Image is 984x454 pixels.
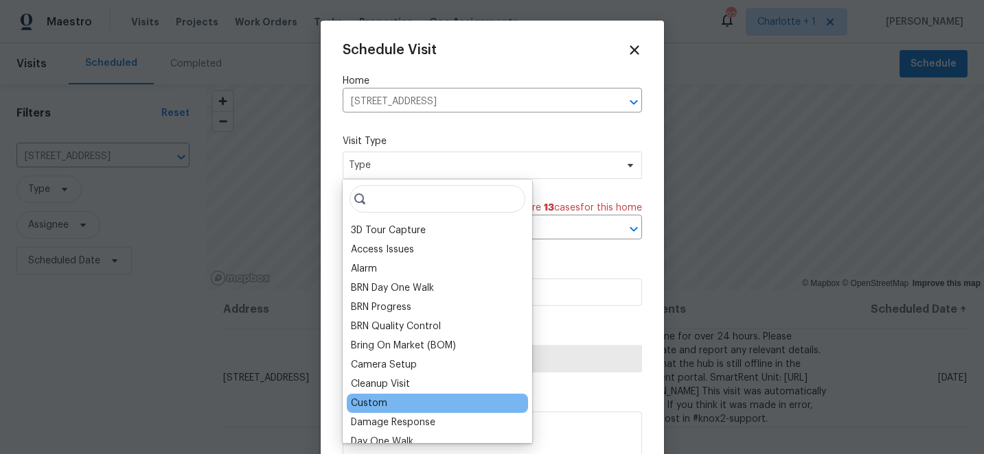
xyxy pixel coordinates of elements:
div: Day One Walk [351,435,413,449]
div: Damage Response [351,416,435,429]
button: Open [624,219,643,239]
span: Close [627,43,642,58]
span: There are case s for this home [501,201,642,215]
input: Enter in an address [343,91,604,112]
label: Home [343,74,642,88]
span: Schedule Visit [343,43,437,57]
div: Cleanup Visit [351,377,410,391]
div: Custom [351,396,387,410]
span: Type [349,158,616,172]
div: Camera Setup [351,358,417,372]
label: Visit Type [343,134,642,148]
div: BRN Day One Walk [351,281,434,295]
div: Alarm [351,262,377,276]
button: Open [624,93,643,112]
span: 13 [544,203,554,213]
div: BRN Quality Control [351,320,441,333]
div: Access Issues [351,243,414,256]
div: 3D Tour Capture [351,224,426,237]
div: BRN Progress [351,300,411,314]
div: Bring On Market (BOM) [351,339,456,353]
